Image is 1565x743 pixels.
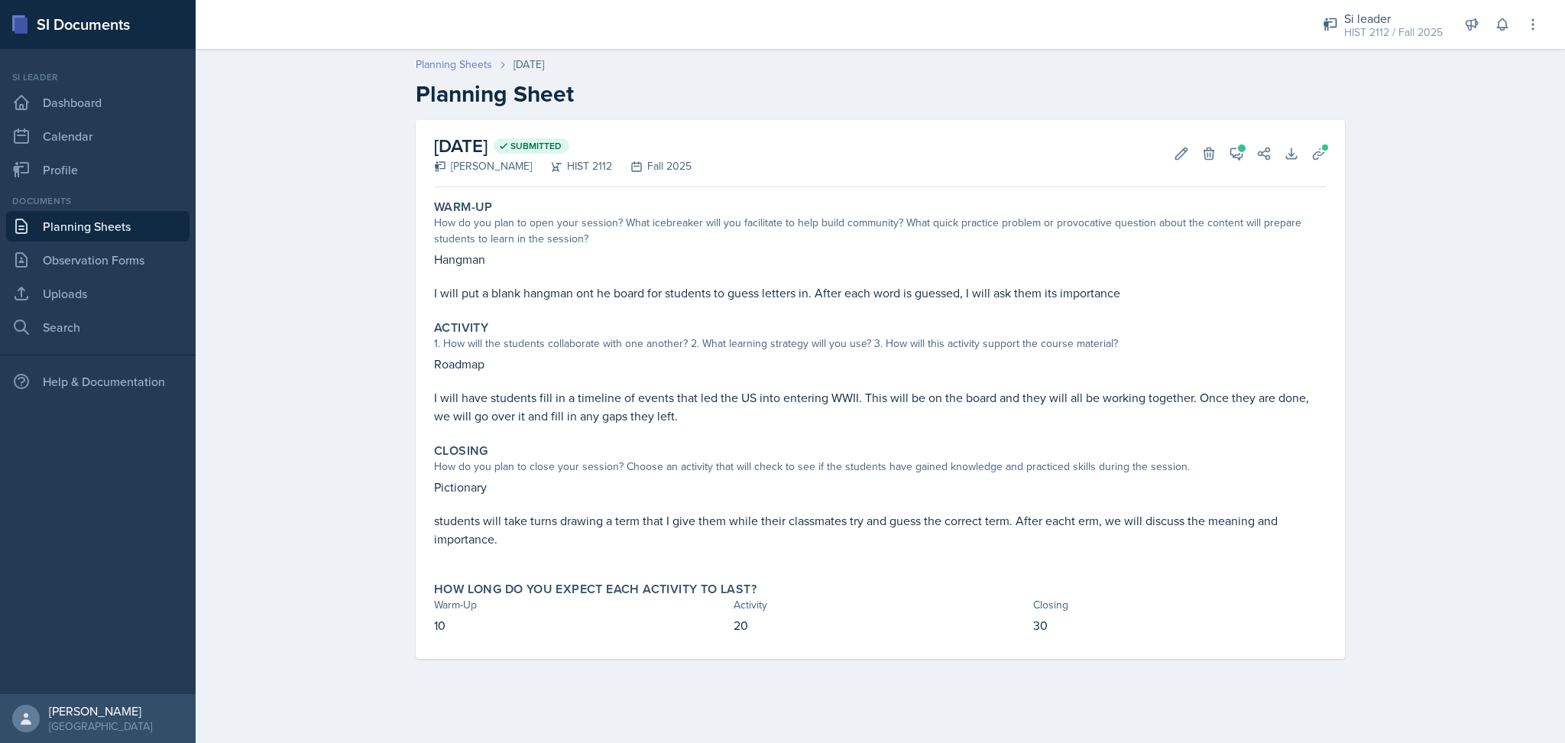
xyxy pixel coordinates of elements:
a: Uploads [6,278,190,309]
a: Calendar [6,121,190,151]
p: 10 [434,616,727,634]
div: Help & Documentation [6,366,190,397]
p: Hangman [434,250,1327,268]
div: Si leader [1344,9,1443,28]
p: 20 [734,616,1027,634]
div: Fall 2025 [612,158,692,174]
div: How do you plan to close your session? Choose an activity that will check to see if the students ... [434,459,1327,475]
div: Closing [1033,597,1327,613]
div: Documents [6,194,190,208]
div: Activity [734,597,1027,613]
div: Warm-Up [434,597,727,613]
div: [PERSON_NAME] [49,703,152,719]
p: Pictionary [434,478,1327,496]
label: Closing [434,443,488,459]
a: Dashboard [6,87,190,118]
h2: [DATE] [434,132,692,160]
div: Si leader [6,70,190,84]
a: Observation Forms [6,245,190,275]
p: I will put a blank hangman ont he board for students to guess letters in. After each word is gues... [434,284,1327,302]
label: Warm-Up [434,200,493,215]
a: Planning Sheets [416,57,492,73]
label: Activity [434,320,488,336]
div: 1. How will the students collaborate with one another? 2. What learning strategy will you use? 3.... [434,336,1327,352]
div: How do you plan to open your session? What icebreaker will you facilitate to help build community... [434,215,1327,247]
div: [DATE] [514,57,544,73]
div: HIST 2112 / Fall 2025 [1344,24,1443,41]
div: [PERSON_NAME] [434,158,532,174]
p: students will take turns drawing a term that I give them while their classmates try and guess the... [434,511,1327,548]
p: Roadmap [434,355,1327,373]
p: I will have students fill in a timeline of events that led the US into entering WWII. This will b... [434,388,1327,425]
a: Profile [6,154,190,185]
a: Planning Sheets [6,211,190,242]
div: HIST 2112 [532,158,612,174]
p: 30 [1033,616,1327,634]
h2: Planning Sheet [416,80,1345,108]
a: Search [6,312,190,342]
span: Submitted [510,140,562,152]
label: How long do you expect each activity to last? [434,582,757,597]
div: [GEOGRAPHIC_DATA] [49,719,152,734]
